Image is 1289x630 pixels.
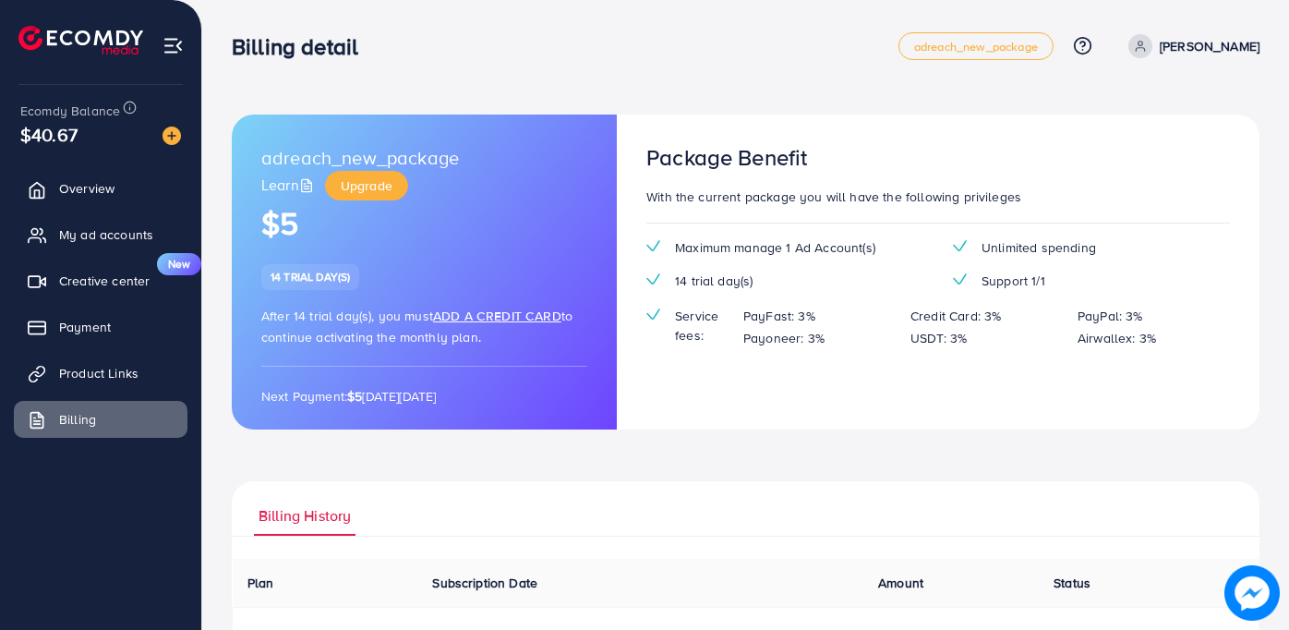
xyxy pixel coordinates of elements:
[261,307,572,346] span: After 14 trial day(s), you must to continue activating the monthly plan.
[14,401,187,438] a: Billing
[163,127,181,145] img: image
[232,33,373,60] h3: Billing detail
[14,355,187,392] a: Product Links
[261,385,587,407] p: Next Payment: [DATE][DATE]
[261,205,587,243] h1: $5
[18,26,143,55] img: logo
[1078,327,1156,349] p: Airwallex: 3%
[20,102,120,120] span: Ecomdy Balance
[59,272,150,290] span: Creative center
[646,144,807,171] h3: Package Benefit
[675,307,729,345] span: Service fees:
[14,216,187,253] a: My ad accounts
[157,253,201,275] span: New
[59,179,114,198] span: Overview
[247,574,274,592] span: Plan
[953,240,967,252] img: tick
[646,240,660,252] img: tick
[59,225,153,244] span: My ad accounts
[163,35,184,56] img: menu
[910,305,1001,327] p: Credit Card: 3%
[743,305,815,327] p: PayFast: 3%
[982,272,1045,290] span: Support 1/1
[646,186,1230,208] p: With the current package you will have the following privileges
[347,387,362,406] strong: $5
[898,32,1054,60] a: adreach_new_package
[675,272,753,290] span: 14 trial day(s)
[675,238,875,257] span: Maximum manage 1 Ad Account(s)
[14,170,187,207] a: Overview
[59,410,96,429] span: Billing
[341,176,392,195] span: Upgrade
[878,574,923,592] span: Amount
[1224,565,1280,621] img: image
[432,574,537,592] span: Subscription Date
[14,262,187,299] a: Creative centerNew
[259,505,351,527] span: Billing History
[14,309,187,345] a: Payment
[982,238,1096,257] span: Unlimited spending
[1160,35,1259,57] p: [PERSON_NAME]
[59,318,111,336] span: Payment
[1078,305,1143,327] p: PayPal: 3%
[646,273,660,285] img: tick
[1054,574,1090,592] span: Status
[261,144,459,171] span: adreach_new_package
[743,327,825,349] p: Payoneer: 3%
[59,364,139,382] span: Product Links
[20,121,78,148] span: $40.67
[325,171,408,200] a: Upgrade
[433,307,561,325] span: Add a credit card
[1121,34,1259,58] a: [PERSON_NAME]
[271,269,350,285] span: 14 trial day(s)
[914,41,1038,53] span: adreach_new_package
[261,175,318,196] a: Learn
[910,327,967,349] p: USDT: 3%
[953,273,967,285] img: tick
[646,309,660,321] img: tick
